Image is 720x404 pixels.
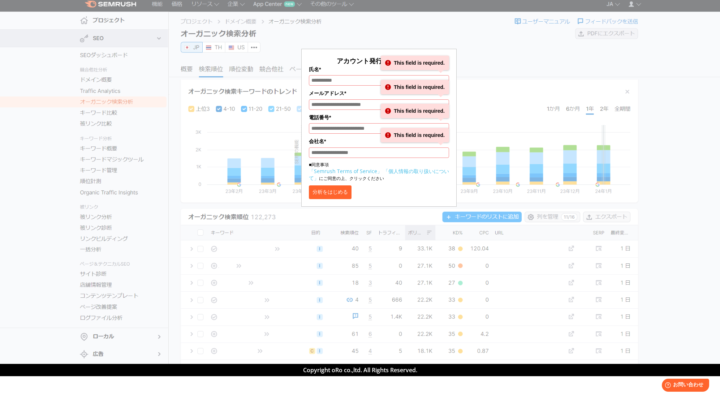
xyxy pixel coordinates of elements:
div: This field is required. [381,56,449,70]
label: 電話番号* [309,113,449,121]
div: This field is required. [381,104,449,118]
span: アカウント発行して分析する [337,56,421,65]
a: 「個人情報の取り扱いについて」 [309,168,449,181]
div: This field is required. [381,80,449,94]
a: 「Semrush Terms of Service」 [309,168,382,175]
label: メールアドレス* [309,89,449,97]
iframe: Help widget launcher [656,376,712,396]
p: ■同意事項 にご同意の上、クリックください [309,162,449,182]
span: Copyright oRo co.,ltd. All Rights Reserved. [303,366,417,374]
div: This field is required. [381,128,449,142]
button: 分析をはじめる [309,185,352,199]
